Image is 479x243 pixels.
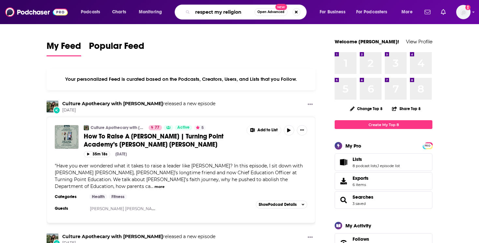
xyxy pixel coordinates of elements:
span: Lists [335,153,432,171]
a: Charts [108,7,130,17]
a: 3 saved [353,201,366,206]
span: Charts [112,7,126,17]
button: Show More Button [305,234,315,242]
span: Popular Feed [89,40,144,55]
span: Searches [335,191,432,209]
button: open menu [397,7,421,17]
span: For Podcasters [356,7,387,17]
h3: released a new episode [62,234,215,240]
span: How To Raise A [PERSON_NAME] | Turning Point Academy’s [PERSON_NAME] [PERSON_NAME] [84,132,224,149]
a: Lists [353,156,400,162]
span: Monitoring [139,7,162,17]
svg: Add a profile image [465,5,471,10]
span: 77 [155,124,159,131]
a: Show notifications dropdown [438,7,448,18]
button: Show More Button [247,125,281,136]
div: Search podcasts, credits, & more... [181,5,313,20]
div: Your personalized Feed is curated based on the Podcasts, Creators, Users, and Lists that you Follow. [47,68,315,90]
span: [DATE] [62,107,215,113]
a: Welcome [PERSON_NAME]! [335,38,399,45]
span: New [275,4,287,10]
span: Open Advanced [257,10,284,14]
span: ... [151,183,153,189]
button: open menu [352,7,397,17]
button: open menu [134,7,170,17]
a: 77 [149,125,162,130]
span: My Feed [47,40,81,55]
div: My Activity [345,222,371,229]
a: Lists [337,158,350,167]
a: Fitness [109,194,127,199]
img: Culture Apothecary with Alex Clark [47,101,58,112]
a: PRO [424,143,431,148]
img: Culture Apothecary with Alex Clark [84,125,89,130]
span: Show Podcast Details [259,202,297,207]
span: For Business [320,7,345,17]
span: " [55,163,303,189]
img: Podchaser - Follow, Share and Rate Podcasts [5,6,68,18]
a: [PERSON_NAME] [PERSON_NAME] [90,206,159,211]
a: Create My Top 8 [335,120,432,129]
button: Open AdvancedNew [254,8,287,16]
span: More [401,7,413,17]
span: Follows [353,236,369,242]
span: Lists [353,156,362,162]
div: [DATE] [115,152,127,156]
button: Change Top 8 [346,105,386,113]
span: Add to List [257,128,278,133]
h3: released a new episode [62,101,215,107]
a: Show notifications dropdown [422,7,433,18]
button: 5 [194,125,206,130]
button: Show More Button [305,101,315,109]
span: Exports [353,175,369,181]
img: User Profile [456,5,471,19]
a: Popular Feed [89,40,144,56]
div: My Pro [345,143,361,149]
a: Culture Apothecary with Alex Clark [62,101,163,107]
a: Culture Apothecary with [PERSON_NAME] [91,125,144,130]
a: 8 podcast lists [353,164,377,168]
span: Logged in as SolComms [456,5,471,19]
button: ShowPodcast Details [256,201,307,208]
span: Exports [337,177,350,186]
a: View Profile [406,38,432,45]
h3: Categories [55,194,84,199]
button: open menu [76,7,109,17]
h3: Guests [55,206,84,211]
a: Follows [353,236,410,242]
span: 6 items [353,182,369,187]
button: Show profile menu [456,5,471,19]
a: How To Raise A [PERSON_NAME] | Turning Point Academy’s [PERSON_NAME] [PERSON_NAME] [84,132,242,149]
button: 35m 18s [84,151,110,157]
a: Searches [353,194,373,200]
a: Active [175,125,192,130]
a: My Feed [47,40,81,56]
button: Show More Button [297,125,307,136]
a: Health [89,194,107,199]
span: Podcasts [81,7,100,17]
div: New Episode [53,107,60,114]
a: 1 episode list [378,164,400,168]
button: more [154,184,165,190]
a: Culture Apothecary with Alex Clark [62,234,163,239]
a: Exports [335,172,432,190]
input: Search podcasts, credits, & more... [193,7,254,17]
span: Have you ever wondered what it takes to raise a leader like [PERSON_NAME]? In this episode, I sit... [55,163,303,189]
button: Share Top 8 [392,102,421,115]
span: Active [177,124,190,131]
a: Searches [337,195,350,205]
button: open menu [315,7,354,17]
img: How To Raise A Charlie Kirk | Turning Point Academy’s Dr. Hutz Hertzberg [55,125,79,149]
